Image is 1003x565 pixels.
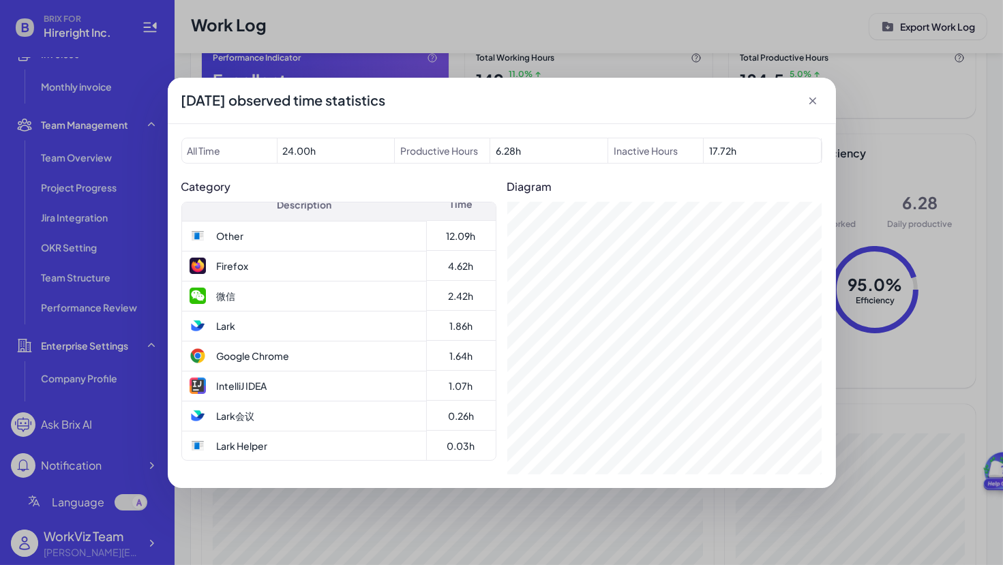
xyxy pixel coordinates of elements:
[427,251,496,281] td: 4.62 h
[182,138,278,163] span: All Time
[182,281,427,311] td: 微信
[182,431,427,461] td: Lark Helper
[181,91,386,110] span: [DATE] observed time statistics
[427,281,496,311] td: 2.42 h
[181,180,496,194] h4: Category
[608,138,704,163] span: Inactive Hours
[427,431,496,461] td: 0.03 h
[395,138,490,163] span: Productive Hours
[182,341,427,371] td: Google Chrome
[190,438,206,454] img: app icon
[704,138,822,163] span: 17.72 h
[427,188,496,221] th: Time
[190,318,206,334] img: app icon
[182,371,427,401] td: IntelliJ IDEA
[190,408,206,424] img: app icon
[427,311,496,341] td: 1.86 h
[190,228,206,244] img: app icon
[182,311,427,341] td: Lark
[190,348,206,364] img: app icon
[427,401,496,431] td: 0.26 h
[182,221,427,251] td: Other
[182,401,427,431] td: Lark会议
[507,180,822,194] h4: Diagram
[190,288,206,304] img: app icon
[490,138,608,163] span: 6.28 h
[190,378,206,394] img: app icon
[427,371,496,401] td: 1.07 h
[427,221,496,251] td: 12.09 h
[427,341,496,371] td: 1.64 h
[190,258,206,274] img: app icon
[278,138,395,163] span: 24.00 h
[182,251,427,281] td: Firefox
[182,188,427,221] th: Description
